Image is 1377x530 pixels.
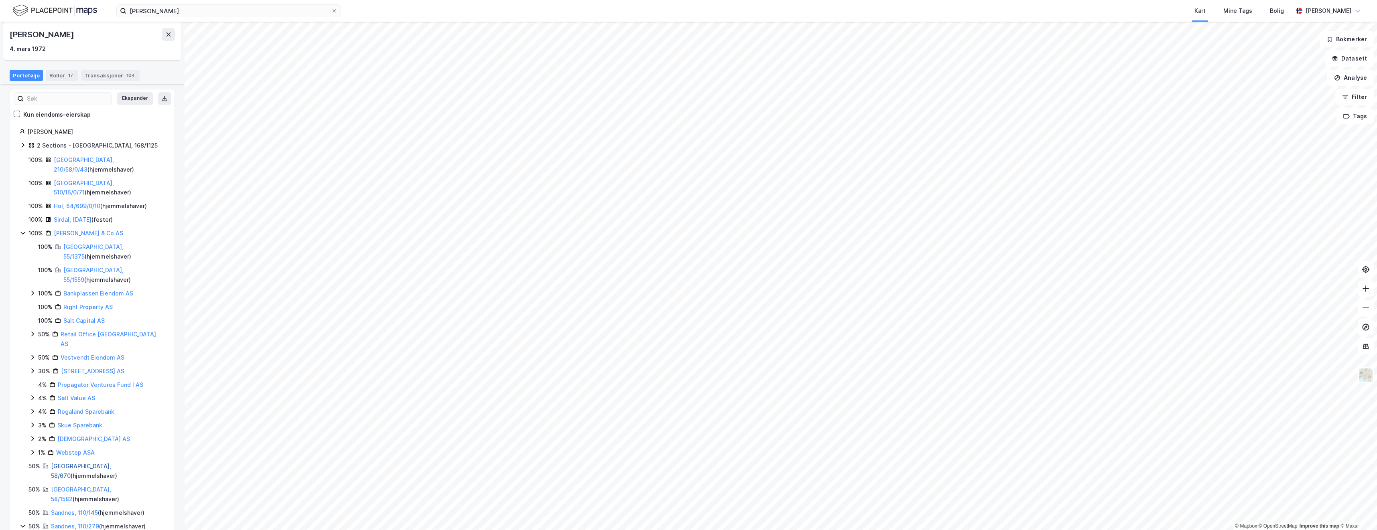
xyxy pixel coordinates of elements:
a: [GEOGRAPHIC_DATA], 55/1559 [63,267,124,283]
div: 100% [38,316,53,326]
button: Bokmerker [1320,31,1374,47]
div: Kun eiendoms-eierskap [23,110,91,119]
div: 100% [38,265,53,275]
div: ( hjemmelshaver ) [51,461,165,481]
a: [DEMOGRAPHIC_DATA] AS [57,435,130,442]
div: 4% [38,407,47,417]
div: 2% [38,434,47,444]
iframe: Chat Widget [1337,492,1377,530]
a: Salt Capital AS [63,317,105,324]
div: ( hjemmelshaver ) [51,485,165,504]
a: Vestvendt Eiendom AS [61,354,124,361]
div: 104 [125,71,136,79]
a: OpenStreetMap [1259,523,1298,529]
div: 50% [28,461,40,471]
button: Analyse [1327,70,1374,86]
a: Improve this map [1300,523,1339,529]
img: Z [1358,368,1373,383]
a: Salt Value AS [58,394,95,401]
div: Bolig [1270,6,1284,16]
button: Tags [1336,108,1374,124]
a: [PERSON_NAME] & Co AS [54,230,123,237]
img: logo.f888ab2527a4732fd821a326f86c7f29.svg [13,4,97,18]
a: Bankplassen Eiendom AS [63,290,133,297]
div: [PERSON_NAME] [1306,6,1351,16]
a: Skue Sparebank [57,422,102,429]
div: 3% [38,421,47,430]
a: Propagator Ventures Fund I AS [58,381,143,388]
div: Transaksjoner [81,70,140,81]
div: 2 Sections - [GEOGRAPHIC_DATA], 168/1125 [37,141,158,150]
a: Sirdal, [DATE] [54,216,91,223]
a: [GEOGRAPHIC_DATA], 58/670 [51,463,111,479]
div: ( hjemmelshaver ) [63,265,165,285]
div: 50% [28,508,40,518]
div: 100% [38,302,53,312]
a: Mapbox [1235,523,1257,529]
a: Rogaland Sparebank [58,408,114,415]
a: Retail Office [GEOGRAPHIC_DATA] AS [61,331,156,347]
div: 100% [28,229,43,238]
div: ( hjemmelshaver ) [54,178,165,198]
div: 100% [28,155,43,165]
a: [GEOGRAPHIC_DATA], 58/1582 [51,486,111,502]
div: ( fester ) [54,215,113,225]
a: Sandnes, 110/279 [51,523,99,530]
div: 50% [28,485,40,494]
a: Hol, 64/699/0/10 [54,202,100,209]
div: [PERSON_NAME] [10,28,75,41]
div: 50% [38,330,50,339]
input: Søk [24,93,112,105]
button: Filter [1335,89,1374,105]
div: ( hjemmelshaver ) [54,155,165,174]
div: Portefølje [10,70,43,81]
div: 30% [38,366,50,376]
div: 1% [38,448,45,457]
div: [PERSON_NAME] [27,127,165,137]
a: Sandnes, 110/145 [51,509,98,516]
a: [STREET_ADDRESS] AS [61,368,124,374]
a: Webstep ASA [56,449,95,456]
div: 4% [38,380,47,390]
a: [GEOGRAPHIC_DATA], 510/16/0/71 [54,180,114,196]
div: Roller [46,70,78,81]
a: [GEOGRAPHIC_DATA], 210/58/0/43 [54,156,114,173]
div: 50% [38,353,50,362]
div: 100% [38,289,53,298]
div: 100% [38,242,53,252]
div: Mine Tags [1223,6,1252,16]
div: 100% [28,178,43,188]
div: Kontrollprogram for chat [1337,492,1377,530]
button: Ekspander [117,92,153,105]
button: Datasett [1325,51,1374,67]
a: Right Property AS [63,303,113,310]
div: 4% [38,393,47,403]
div: ( hjemmelshaver ) [63,242,165,261]
div: 17 [67,71,75,79]
input: Søk på adresse, matrikkel, gårdeiere, leietakere eller personer [126,5,331,17]
div: ( hjemmelshaver ) [51,508,144,518]
div: 100% [28,215,43,225]
div: 100% [28,201,43,211]
a: [GEOGRAPHIC_DATA], 55/1375 [63,243,124,260]
div: Kart [1194,6,1206,16]
div: 4. mars 1972 [10,44,46,54]
div: ( hjemmelshaver ) [54,201,147,211]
